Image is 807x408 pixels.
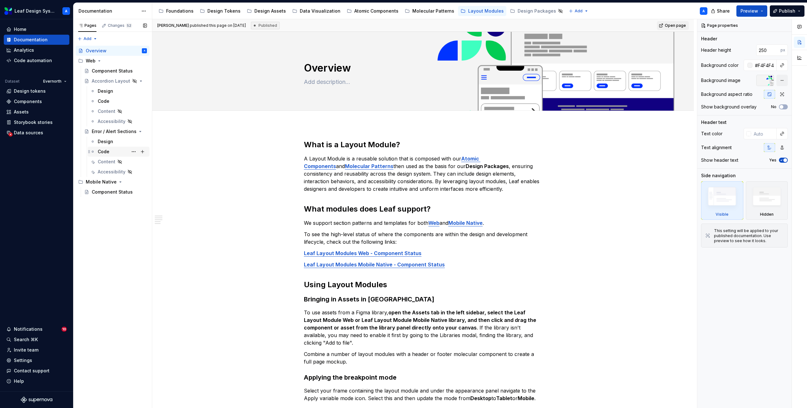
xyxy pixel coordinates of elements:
[40,77,69,86] button: Evernorth
[76,177,149,187] div: Mobile Native
[14,57,52,64] div: Code automation
[98,98,109,104] div: Code
[197,6,243,16] a: Design Tokens
[4,366,69,376] button: Contact support
[304,155,542,193] p: A Layout Module is a reusable solution that is composed with our and then used as the basis for o...
[14,88,46,94] div: Design tokens
[470,395,491,401] strong: Desktop
[701,172,736,179] div: Side navigation
[84,36,91,41] span: Add
[86,48,107,54] div: Overview
[98,88,113,94] div: Design
[496,395,512,401] strong: Tablet
[144,48,145,54] div: A
[770,5,804,17] button: Publish
[304,219,542,227] p: We support section patterns and templates for both and .
[4,55,69,66] a: Code automation
[88,167,149,177] a: Accessibility
[518,395,534,401] strong: Mobile
[736,5,767,17] button: Preview
[14,130,43,136] div: Data sources
[98,149,109,155] div: Code
[14,368,49,374] div: Contact support
[92,78,130,84] div: Accordion Layout
[88,147,149,157] a: Code
[345,163,393,169] a: Molecular Patterns
[88,86,149,96] a: Design
[76,56,149,66] div: Web
[86,58,96,64] div: Web
[303,61,541,76] textarea: Overview
[412,8,454,14] div: Molecular Patterns
[82,187,149,197] a: Component Status
[156,5,566,17] div: Page tree
[4,345,69,355] a: Invite team
[88,96,149,106] a: Code
[108,23,132,28] div: Changes
[304,309,537,331] strong: open the Assets tab in the left sidebar, select the Leaf Layout Module Web or Leaf Layout Module ...
[304,373,542,382] h3: Applying the breakpoint mode
[157,23,246,28] span: published this page on [DATE]
[716,212,729,217] div: Visible
[304,309,542,347] p: To use assets from a Figma library, . If the library isn't available, you may need to enable it f...
[21,397,52,403] svg: Supernova Logo
[78,8,138,14] div: Documentation
[304,261,445,268] a: Leaf Layout Modules Mobile Native - Component Status
[714,228,784,243] div: This setting will be applied to your published documentation. Use preview to see how it looks.
[126,23,132,28] span: 52
[428,220,439,226] strong: Web
[701,144,732,151] div: Text alignment
[300,8,340,14] div: Data Visualization
[4,324,69,334] button: Notifications10
[466,163,509,169] strong: Design Packages
[88,137,149,147] a: Design
[779,8,795,14] span: Publish
[98,118,125,125] div: Accessibility
[88,116,149,126] a: Accessibility
[701,104,757,110] div: Show background overlay
[448,220,483,226] a: Mobile Native
[98,138,113,145] div: Design
[98,169,125,175] div: Accessibility
[14,336,38,343] div: Search ⌘K
[76,46,149,197] div: Page tree
[4,355,69,365] a: Settings
[86,179,117,185] div: Mobile Native
[4,128,69,138] a: Data sources
[98,159,115,165] div: Content
[304,230,542,246] p: To see the high-level status of where the components are within the design and development lifecy...
[756,44,781,56] input: Auto
[244,6,288,16] a: Design Assets
[760,212,774,217] div: Hidden
[701,91,752,97] div: Background aspect ratio
[14,357,32,364] div: Settings
[290,6,343,16] a: Data Visualization
[207,8,241,14] div: Design Tokens
[304,140,542,150] h2: What is a Layout Module?
[665,23,686,28] span: Open page
[92,68,133,74] div: Component Status
[708,5,734,17] button: Share
[14,98,42,105] div: Components
[61,327,67,332] span: 10
[76,34,99,43] button: Add
[4,86,69,96] a: Design tokens
[657,21,689,30] a: Open page
[157,23,189,28] span: [PERSON_NAME]
[76,46,149,56] a: OverviewA
[701,77,740,84] div: Background image
[14,378,24,384] div: Help
[508,6,566,16] a: Design Packages
[88,157,149,167] a: Content
[304,350,542,365] p: Combine a number of layout modules with a header or footer molecular component to create a full p...
[701,47,731,53] div: Header height
[701,181,743,220] div: Visible
[701,119,727,125] div: Header text
[4,96,69,107] a: Components
[701,36,717,42] div: Header
[740,8,758,14] span: Preview
[781,48,785,53] p: px
[82,76,149,86] a: Accordion Layout
[701,131,723,137] div: Text color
